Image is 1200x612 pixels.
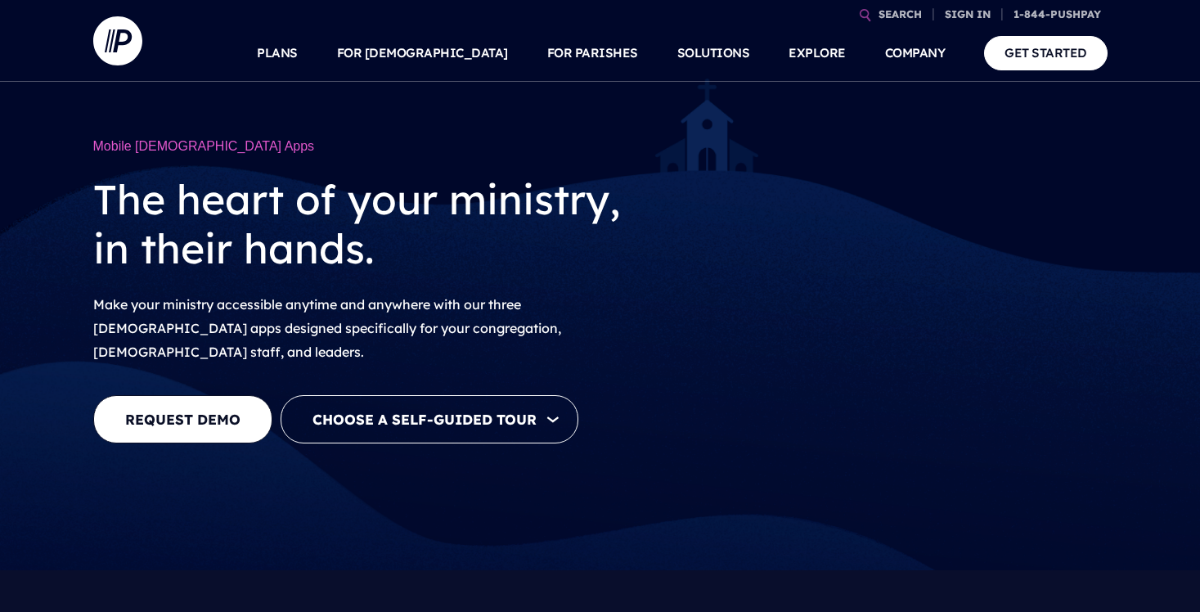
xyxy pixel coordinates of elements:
a: EXPLORE [789,25,846,82]
a: COMPANY [885,25,946,82]
button: Choose a Self-guided Tour [281,395,578,443]
a: SOLUTIONS [677,25,750,82]
a: REQUEST DEMO [93,395,272,443]
span: Make your ministry accessible anytime and anywhere with our three [DEMOGRAPHIC_DATA] apps designe... [93,296,561,360]
a: FOR [DEMOGRAPHIC_DATA] [337,25,508,82]
h2: The heart of your ministry, in their hands. [93,162,667,286]
a: FOR PARISHES [547,25,638,82]
a: GET STARTED [984,36,1108,70]
h1: Mobile [DEMOGRAPHIC_DATA] Apps [93,131,667,162]
a: PLANS [257,25,298,82]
